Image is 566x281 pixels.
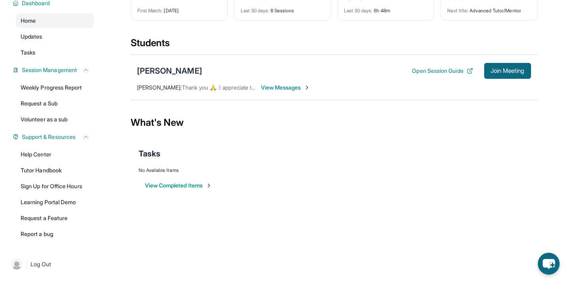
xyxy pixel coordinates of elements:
[344,8,373,14] span: Last 30 days :
[139,148,160,159] span: Tasks
[131,37,537,54] div: Students
[145,181,212,189] button: View Completed Items
[31,260,51,268] span: Log Out
[21,17,36,25] span: Home
[19,66,89,74] button: Session Management
[16,80,94,95] a: Weekly Progress Report
[16,163,94,178] a: Tutor Handbook
[25,260,27,269] span: |
[447,3,531,14] div: Advanced Tutor/Mentor
[304,84,310,91] img: Chevron-Right
[16,227,94,241] a: Report a bug
[139,167,529,174] div: No Available Items
[241,3,324,14] div: 8 Sessions
[412,67,473,75] button: Open Session Guide
[11,259,22,270] img: user-img
[19,133,89,141] button: Support & Resources
[137,3,221,14] div: [DATE]
[22,66,77,74] span: Session Management
[241,8,269,14] span: Last 30 days :
[16,179,94,193] a: Sign Up for Office Hours
[8,256,94,273] a: |Log Out
[137,8,163,14] span: First Match :
[182,84,261,91] span: Thank you 🙏. I appreciate that!
[16,14,94,28] a: Home
[16,29,94,44] a: Updates
[261,84,311,92] span: View Messages
[16,96,94,111] a: Request a Sub
[16,147,94,162] a: Help Center
[16,211,94,225] a: Request a Feature
[344,3,427,14] div: 6h 48m
[491,68,525,73] span: Join Meeting
[538,253,560,275] button: chat-button
[16,45,94,60] a: Tasks
[131,105,537,140] div: What's New
[484,63,531,79] button: Join Meeting
[16,112,94,127] a: Volunteer as a sub
[447,8,469,14] span: Next title :
[21,33,42,41] span: Updates
[22,133,75,141] span: Support & Resources
[137,65,202,76] div: [PERSON_NAME]
[16,195,94,209] a: Learning Portal Demo
[21,49,35,57] span: Tasks
[137,84,182,91] span: [PERSON_NAME] :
